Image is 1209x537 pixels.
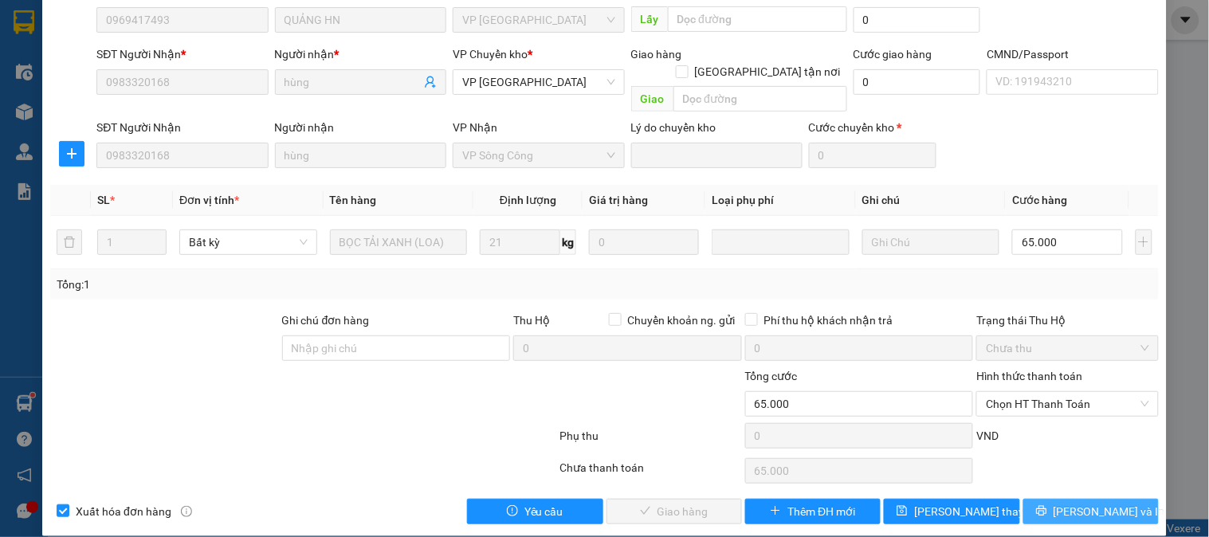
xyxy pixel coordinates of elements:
[96,45,268,63] div: SĐT Người Nhận
[560,229,576,255] span: kg
[1136,229,1152,255] button: plus
[57,276,468,293] div: Tổng: 1
[462,70,614,94] span: VP Yên Bình
[181,506,192,517] span: info-circle
[189,230,308,254] span: Bất kỳ
[986,336,1148,360] span: Chưa thu
[500,194,556,206] span: Định lượng
[282,335,511,361] input: Ghi chú đơn hàng
[558,427,743,455] div: Phụ thu
[453,119,624,136] div: VP Nhận
[57,229,82,255] button: delete
[462,143,614,167] span: VP Sông Công
[631,86,673,112] span: Giao
[668,6,847,32] input: Dọc đường
[1036,505,1047,518] span: printer
[589,229,699,255] input: 0
[275,45,446,63] div: Người nhận
[758,312,900,329] span: Phí thu hộ khách nhận trả
[787,503,855,520] span: Thêm ĐH mới
[854,48,932,61] label: Cước giao hàng
[689,63,847,80] span: [GEOGRAPHIC_DATA] tận nơi
[770,505,781,518] span: plus
[631,48,682,61] span: Giao hàng
[1054,503,1165,520] span: [PERSON_NAME] và In
[976,429,999,442] span: VND
[914,503,1042,520] span: [PERSON_NAME] thay đổi
[631,6,668,32] span: Lấy
[606,499,742,524] button: checkGiao hàng
[507,505,518,518] span: exclamation-circle
[745,370,798,382] span: Tổng cước
[897,505,908,518] span: save
[467,499,603,524] button: exclamation-circleYêu cầu
[862,229,1000,255] input: Ghi Chú
[976,370,1082,382] label: Hình thức thanh toán
[976,312,1158,329] div: Trạng thái Thu Hộ
[424,76,437,88] span: user-add
[631,119,803,136] div: Lý do chuyển kho
[987,45,1158,63] div: CMND/Passport
[622,312,742,329] span: Chuyển khoản ng. gửi
[809,119,936,136] div: Cước chuyển kho
[854,69,981,95] input: Cước giao hàng
[884,499,1019,524] button: save[PERSON_NAME] thay đổi
[60,147,84,160] span: plus
[282,314,370,327] label: Ghi chú đơn hàng
[854,7,981,33] input: Cước lấy hàng
[330,229,468,255] input: VD: Bàn, Ghế
[453,48,528,61] span: VP Chuyển kho
[275,119,446,136] div: Người nhận
[179,194,239,206] span: Đơn vị tính
[589,194,648,206] span: Giá trị hàng
[673,86,847,112] input: Dọc đường
[558,459,743,487] div: Chưa thanh toán
[96,119,268,136] div: SĐT Người Nhận
[1012,194,1067,206] span: Cước hàng
[59,141,84,167] button: plus
[524,503,563,520] span: Yêu cầu
[705,185,856,216] th: Loại phụ phí
[1023,499,1159,524] button: printer[PERSON_NAME] và In
[856,185,1007,216] th: Ghi chú
[69,503,178,520] span: Xuất hóa đơn hàng
[462,8,614,32] span: VP Tân Triều
[745,499,881,524] button: plusThêm ĐH mới
[986,392,1148,416] span: Chọn HT Thanh Toán
[330,194,377,206] span: Tên hàng
[513,314,550,327] span: Thu Hộ
[97,194,110,206] span: SL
